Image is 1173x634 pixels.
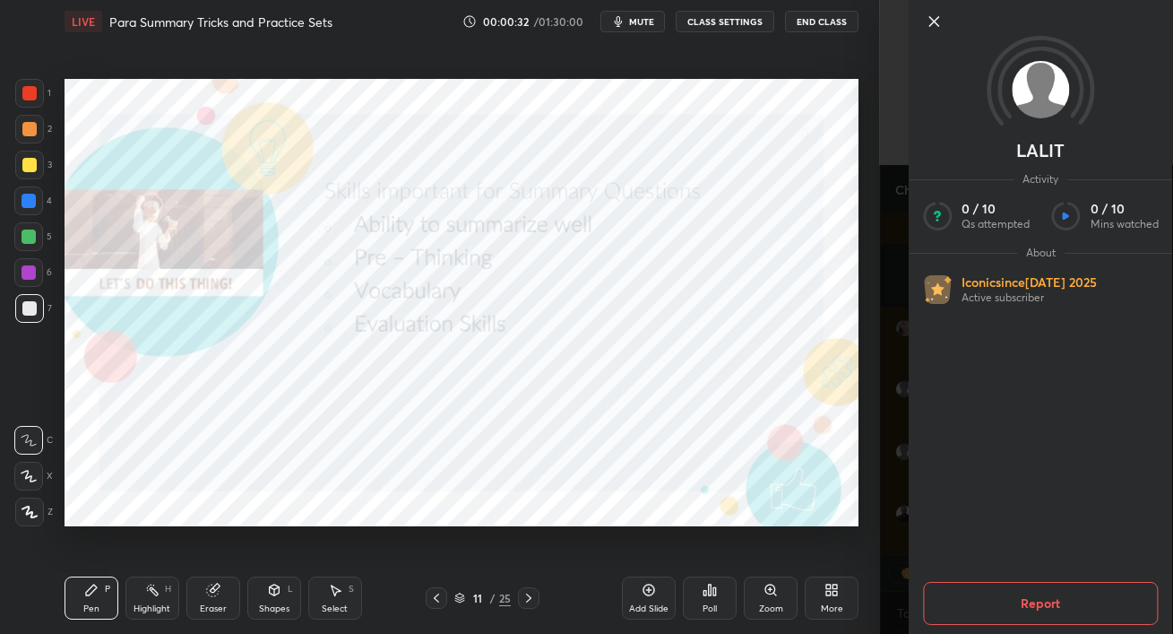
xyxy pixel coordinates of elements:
span: Activity [1013,172,1067,187]
div: 1 [15,79,51,108]
div: Add Slide [629,604,668,613]
div: S [349,585,354,594]
div: H [165,585,171,594]
div: P [105,585,110,594]
div: 7 [15,294,52,323]
div: X [14,462,53,491]
img: default.png [1012,61,1069,118]
p: Mins watched [1091,217,1159,231]
div: 2 [15,115,52,143]
span: About [1017,246,1065,260]
div: Poll [703,604,717,613]
p: Active subscriber [962,291,1097,305]
div: Select [322,604,348,613]
div: Pen [83,604,99,613]
div: C [14,426,53,455]
p: 0 / 10 [962,201,1030,217]
span: mute [629,15,654,28]
button: mute [600,11,665,32]
h4: Para Summary Tricks and Practice Sets [109,13,332,30]
div: LIVE [65,11,102,32]
p: LALIT [1016,143,1065,158]
div: 11 [469,593,487,604]
div: Eraser [200,604,227,613]
button: Report [923,582,1159,625]
p: Iconic since [DATE] 2025 [962,274,1097,291]
div: 3 [15,151,52,179]
div: Zoom [759,604,783,613]
div: L [288,585,293,594]
div: 6 [14,258,52,287]
div: 5 [14,222,52,251]
div: 25 [499,590,511,606]
div: Highlight [134,604,170,613]
button: End Class [785,11,858,32]
p: Qs attempted [962,217,1030,231]
div: More [821,604,843,613]
div: / [490,593,496,604]
div: 4 [14,187,52,215]
div: Shapes [259,604,289,613]
div: Z [15,498,53,526]
button: CLASS SETTINGS [676,11,774,32]
p: 0 / 10 [1091,201,1159,217]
